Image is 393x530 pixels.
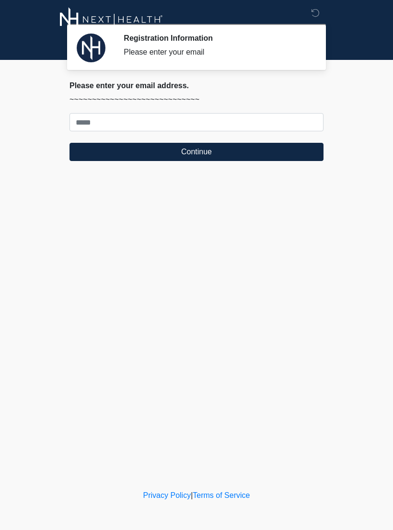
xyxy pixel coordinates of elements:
button: Continue [69,143,324,161]
p: ~~~~~~~~~~~~~~~~~~~~~~~~~~~~~ [69,94,324,105]
div: Please enter your email [124,46,309,58]
h2: Please enter your email address. [69,81,324,90]
a: | [191,491,193,499]
img: Agent Avatar [77,34,105,62]
img: Next-Health Lincoln Park Logo [60,7,163,32]
a: Privacy Policy [143,491,191,499]
a: Terms of Service [193,491,250,499]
